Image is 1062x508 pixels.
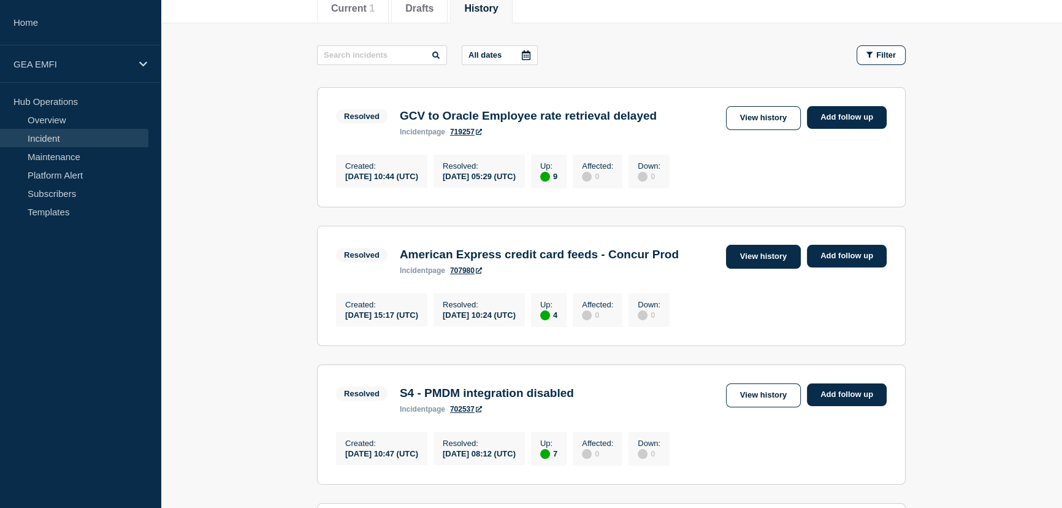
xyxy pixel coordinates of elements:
button: All dates [462,45,538,65]
div: disabled [638,310,648,320]
a: 719257 [450,128,482,136]
input: Search incidents [317,45,447,65]
span: incident [400,266,428,275]
div: 9 [540,171,557,182]
div: [DATE] 10:24 (UTC) [443,309,516,320]
div: 7 [540,448,557,459]
p: Affected : [582,300,613,309]
div: 0 [638,171,660,182]
p: Up : [540,439,557,448]
div: disabled [582,172,592,182]
a: View history [726,383,801,407]
button: History [464,3,498,14]
div: [DATE] 15:17 (UTC) [345,309,418,320]
button: Drafts [405,3,434,14]
div: disabled [638,172,648,182]
div: 0 [582,448,613,459]
p: Down : [638,300,660,309]
p: Resolved : [443,300,516,309]
div: up [540,310,550,320]
a: 707980 [450,266,482,275]
p: GEA EMFI [13,59,131,69]
p: Resolved : [443,439,516,448]
div: [DATE] 10:44 (UTC) [345,171,418,181]
a: Add follow up [807,245,887,267]
p: Up : [540,300,557,309]
p: page [400,405,445,414]
a: View history [726,245,801,269]
p: All dates [468,50,502,60]
button: Filter [857,45,906,65]
p: Resolved : [443,161,516,171]
a: Add follow up [807,106,887,129]
div: 0 [638,448,660,459]
div: 0 [638,309,660,320]
p: Created : [345,300,418,309]
p: Created : [345,439,418,448]
div: 4 [540,309,557,320]
h3: GCV to Oracle Employee rate retrieval delayed [400,109,657,123]
span: Resolved [336,109,388,123]
a: 702537 [450,405,482,414]
button: Current 1 [331,3,375,14]
span: Resolved [336,248,388,262]
p: Down : [638,439,660,448]
h3: S4 - PMDM integration disabled [400,387,574,400]
p: Affected : [582,161,613,171]
span: Resolved [336,387,388,401]
span: incident [400,128,428,136]
p: Up : [540,161,557,171]
span: incident [400,405,428,414]
span: 1 [369,3,375,13]
p: Affected : [582,439,613,448]
p: Down : [638,161,660,171]
span: Filter [876,50,896,60]
div: up [540,172,550,182]
div: disabled [582,449,592,459]
p: Created : [345,161,418,171]
div: 0 [582,171,613,182]
p: page [400,266,445,275]
a: View history [726,106,801,130]
div: disabled [582,310,592,320]
div: up [540,449,550,459]
div: [DATE] 05:29 (UTC) [443,171,516,181]
p: page [400,128,445,136]
a: Add follow up [807,383,887,406]
div: [DATE] 08:12 (UTC) [443,448,516,458]
div: [DATE] 10:47 (UTC) [345,448,418,458]
h3: American Express credit card feeds - Concur Prod [400,248,679,261]
div: 0 [582,309,613,320]
div: disabled [638,449,648,459]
